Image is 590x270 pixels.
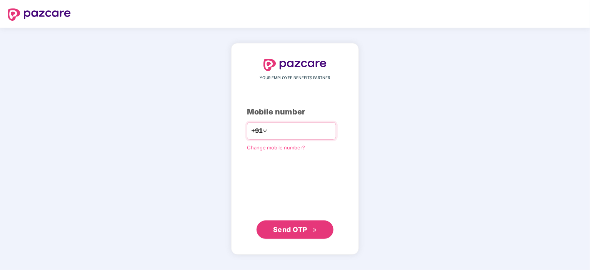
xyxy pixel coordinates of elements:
[312,228,317,233] span: double-right
[247,106,343,118] div: Mobile number
[251,126,263,136] span: +91
[257,220,333,239] button: Send OTPdouble-right
[8,8,71,21] img: logo
[247,144,305,151] a: Change mobile number?
[273,225,307,234] span: Send OTP
[260,75,330,81] span: YOUR EMPLOYEE BENEFITS PARTNER
[263,129,267,133] span: down
[263,59,327,71] img: logo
